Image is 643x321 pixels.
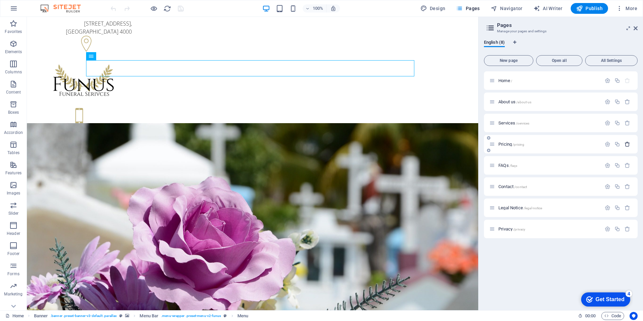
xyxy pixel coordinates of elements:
[330,5,336,11] i: On resize automatically adjust zoom level to fit chosen device.
[119,314,122,318] i: This element is a customizable preset
[625,120,630,126] div: Remove
[601,312,624,320] button: Code
[6,90,21,95] p: Content
[7,231,20,236] p: Header
[498,99,531,104] span: Click to open page
[418,3,448,14] button: Design
[303,4,327,12] button: 100%
[8,211,19,216] p: Slider
[578,312,596,320] h6: Session time
[533,5,563,12] span: AI Writer
[237,312,248,320] span: Click to select. Double-click to edit
[163,5,171,12] i: Reload page
[498,163,517,168] span: Click to open page
[498,142,524,147] span: Pricing
[531,3,565,14] button: AI Writer
[39,4,89,12] img: Editor Logo
[625,205,630,211] div: Remove
[509,164,518,168] span: /faqs
[630,312,638,320] button: Usercentrics
[605,120,610,126] div: Settings
[5,49,22,55] p: Elements
[616,5,637,12] span: More
[7,271,20,277] p: Forms
[614,163,620,168] div: Duplicate
[605,99,610,105] div: Settings
[605,78,610,83] div: Settings
[140,312,158,320] span: Click to select. Double-click to edit
[605,205,610,211] div: Settings
[498,226,525,231] span: Click to open page
[496,163,601,168] div: FAQs/faqs
[625,163,630,168] div: Remove
[7,150,20,155] p: Tables
[614,184,620,189] div: Duplicate
[496,206,601,210] div: Legal Notice/legal-notice
[496,121,601,125] div: Services/services
[498,184,527,189] span: Click to open page
[5,3,54,17] div: Get Started 4 items remaining, 20% complete
[524,206,542,210] span: /legal-notice
[511,79,512,83] span: /
[625,184,630,189] div: Remove
[614,120,620,126] div: Duplicate
[539,59,579,63] span: Open all
[625,226,630,232] div: Remove
[34,312,249,320] nav: breadcrumb
[585,55,638,66] button: All Settings
[456,5,480,12] span: Pages
[605,184,610,189] div: Settings
[7,190,21,196] p: Images
[625,99,630,105] div: Remove
[313,4,324,12] h6: 100%
[614,205,620,211] div: Duplicate
[588,59,635,63] span: All Settings
[50,312,117,320] span: . banner .preset-banner-v3-default .parallax
[4,291,23,297] p: Marketing
[604,312,621,320] span: Code
[5,312,24,320] a: Click to cancel selection. Double-click to open Pages
[496,78,601,83] div: Home/
[491,5,523,12] span: Navigator
[5,69,22,75] p: Columns
[571,3,608,14] button: Publish
[516,100,531,104] span: /about-us
[498,120,529,126] span: Click to open page
[150,4,158,12] button: Click here to leave preview mode and continue editing
[5,170,22,176] p: Features
[513,227,525,231] span: /privacy
[453,3,482,14] button: Pages
[163,4,171,12] button: reload
[514,185,527,189] span: /contact
[625,78,630,83] div: The startpage cannot be deleted
[496,184,601,189] div: Contact/contact
[497,22,638,28] h2: Pages
[484,55,533,66] button: New page
[5,29,22,34] p: Favorites
[420,5,446,12] span: Design
[496,227,601,231] div: Privacy/privacy
[418,3,448,14] div: Design (Ctrl+Alt+Y)
[161,312,221,320] span: . menu-wrapper .preset-menu-v2-funus
[585,312,596,320] span: 00 00
[20,7,49,13] div: Get Started
[605,226,610,232] div: Settings
[498,205,542,210] span: Click to open page
[605,163,610,168] div: Settings
[613,3,640,14] button: More
[487,59,530,63] span: New page
[614,99,620,105] div: Duplicate
[513,143,524,146] span: /pricing
[614,226,620,232] div: Duplicate
[496,142,601,146] div: Pricing/pricing
[8,110,19,115] p: Boxes
[224,314,227,318] i: This element is a customizable preset
[496,100,601,104] div: About us/about-us
[125,314,129,318] i: This element contains a background
[4,130,23,135] p: Accordion
[497,28,624,34] h3: Manage your pages and settings
[50,1,56,8] div: 4
[7,251,20,256] p: Footer
[488,3,525,14] button: Navigator
[484,40,638,52] div: Language Tabs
